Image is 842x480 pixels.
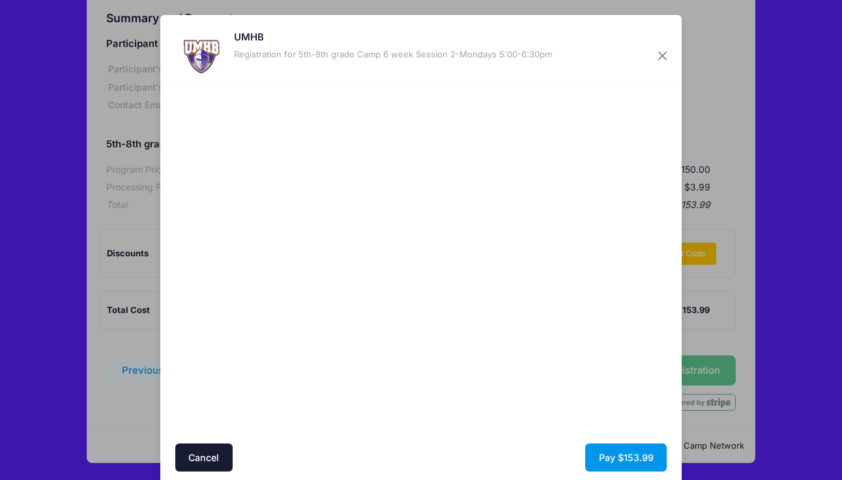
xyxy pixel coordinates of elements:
[651,44,675,68] button: Close
[585,443,667,472] button: Pay $153.99
[173,89,418,440] iframe: Secure address input frame
[175,443,233,472] button: Cancel
[234,48,552,61] div: Registration for 5th-8th grade Camp 6 week Session 2-Mondays 5:00-6:30pm
[425,89,670,327] iframe: Secure payment input frame
[234,30,552,44] h5: UMHB
[173,232,418,235] iframe: Google autocomplete suggestions dropdown list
